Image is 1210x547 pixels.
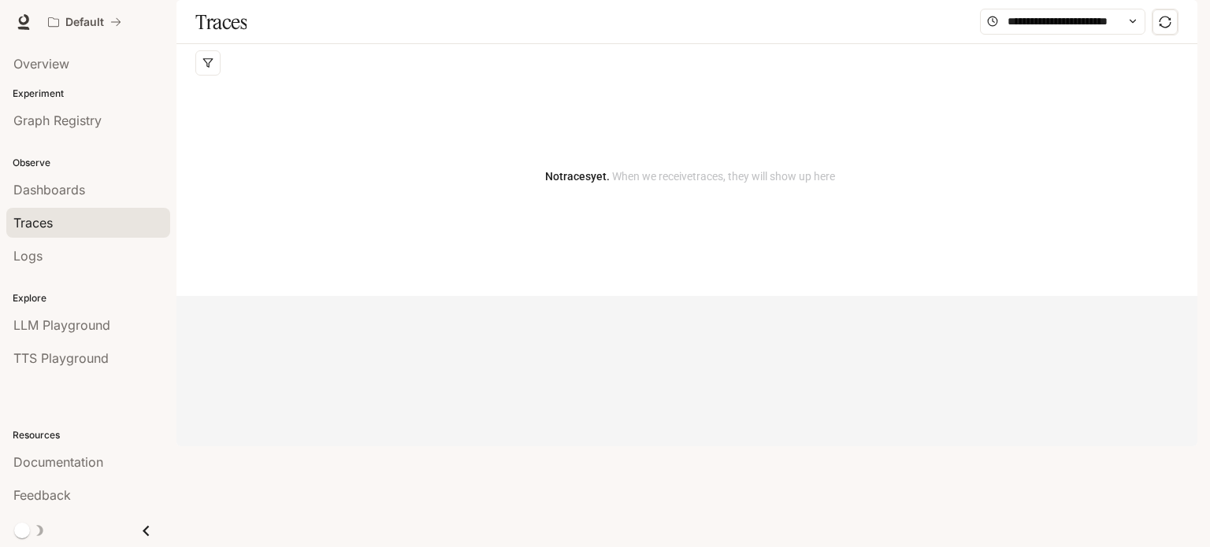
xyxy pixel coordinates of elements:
[610,170,835,183] span: When we receive traces , they will show up here
[195,6,247,38] h1: Traces
[1159,16,1171,28] span: sync
[545,168,835,185] article: No traces yet.
[41,6,128,38] button: All workspaces
[65,16,104,29] p: Default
